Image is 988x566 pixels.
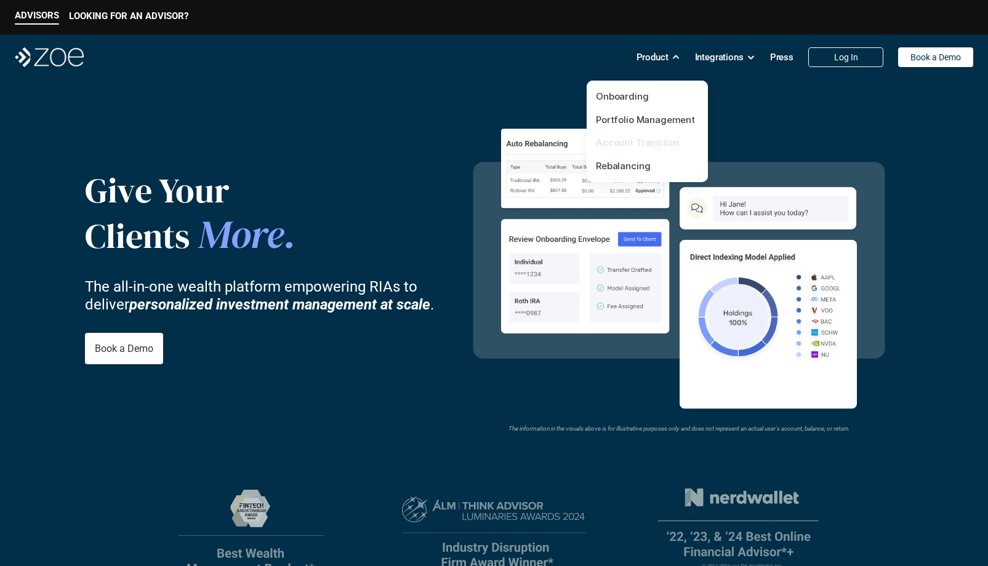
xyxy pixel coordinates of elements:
a: Rebalancing [596,160,650,172]
strong: personalized investment management at scale [129,295,430,313]
span: More [198,207,284,261]
p: Integrations [695,48,744,66]
span: . [284,207,296,261]
p: ADVISORS [15,10,59,21]
p: Log In [834,52,858,63]
em: The information in the visuals above is for illustrative purposes only and does not represent an ... [508,425,849,432]
a: Press [770,45,793,70]
a: Book a Demo [898,47,973,67]
p: Book a Demo [95,343,153,354]
p: Press [770,48,793,66]
a: Log In [808,47,883,67]
p: The all-in-one wealth platform empowering RIAs to deliver . [85,278,454,314]
p: LOOKING FOR AN ADVISOR? [69,10,188,22]
a: Portfolio Management [596,114,695,126]
p: Give Your [85,170,369,211]
p: Product [637,48,669,66]
a: Book a Demo [85,333,163,364]
p: Book a Demo [910,52,961,63]
p: Clients [85,211,369,258]
a: Account Transition [596,137,680,148]
a: Onboarding [596,90,649,102]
